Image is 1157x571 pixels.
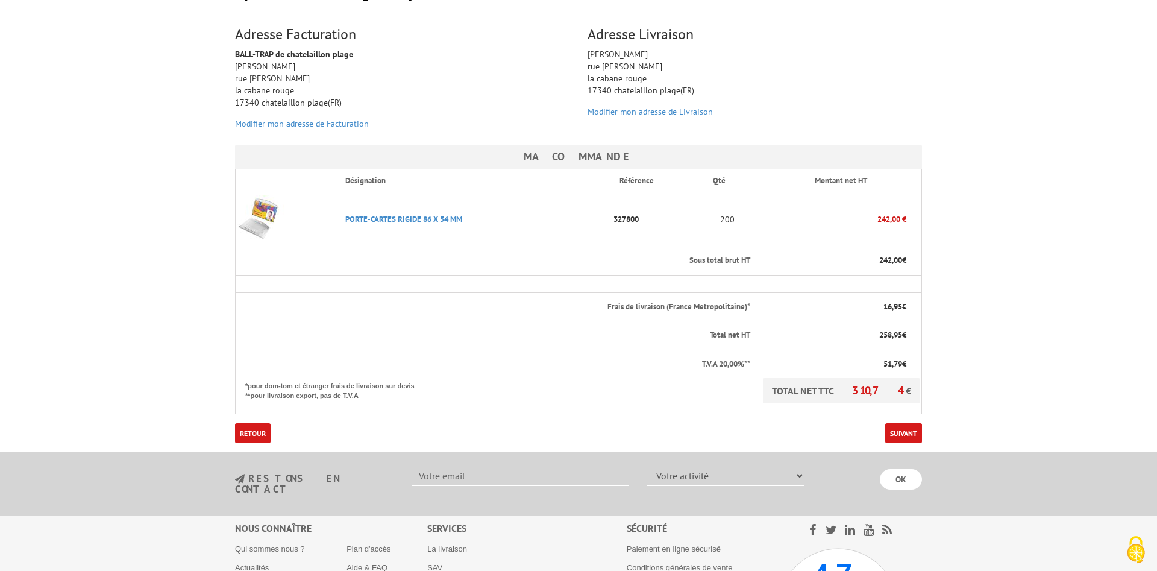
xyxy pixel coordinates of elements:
[235,118,369,129] a: Modifier mon adresse de Facturation
[235,49,353,60] strong: BALL-TRAP de chatelaillon plage
[1115,530,1157,571] button: Cookies (fenêtre modale)
[885,423,922,443] a: Suivant
[235,145,922,169] h3: Ma commande
[578,48,931,124] div: [PERSON_NAME] rue [PERSON_NAME] la cabane rouge 17340 chatelaillon plage(FR)
[703,192,752,247] td: 200
[235,27,569,42] h3: Adresse Facturation
[627,544,721,554] a: Paiement en ligne sécurisé
[427,544,467,554] a: La livraison
[345,214,462,224] a: PORTE-CARTES RIGIDE 86 X 54 MM
[236,247,752,275] th: Sous total brut HT
[245,359,750,370] p: T.V.A 20,00%**
[336,169,610,192] th: Désignation
[236,321,752,350] th: Total net HT
[588,106,713,117] a: Modifier mon adresse de Livraison
[763,378,920,403] p: TOTAL NET TTC €
[235,423,271,443] a: Retour
[235,474,245,484] img: newsletter.jpg
[236,195,284,244] img: PORTE-CARTES RIGIDE 86 X 54 MM
[226,48,578,136] div: [PERSON_NAME] rue [PERSON_NAME] la cabane rouge 17340 chatelaillon plage(FR)
[761,301,906,313] p: €
[703,169,752,192] th: Qté
[235,473,394,494] h3: restons en contact
[235,544,305,554] a: Qui sommes nous ?
[761,359,906,370] p: €
[761,330,906,341] p: €
[761,255,906,267] p: €
[883,301,902,312] span: 16,95
[852,383,906,397] span: 310,74
[879,330,902,340] span: 258,95
[235,522,427,535] div: Nous connaître
[879,255,902,265] span: 242,00
[236,292,752,321] th: Frais de livraison (France Metropolitaine)*
[412,465,629,486] input: Votre email
[883,359,902,369] span: 51,79
[761,175,920,187] p: Montant net HT
[346,544,390,554] a: Plan d'accès
[751,209,906,230] p: 242,00 €
[427,522,627,535] div: Services
[880,469,922,490] input: OK
[610,209,703,230] p: 327800
[1121,535,1151,565] img: Cookies (fenêtre modale)
[627,522,778,535] div: Sécurité
[588,27,922,42] h3: Adresse Livraison
[245,378,426,400] p: *pour dom-tom et étranger frais de livraison sur devis **pour livraison export, pas de T.V.A
[610,169,703,192] th: Référence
